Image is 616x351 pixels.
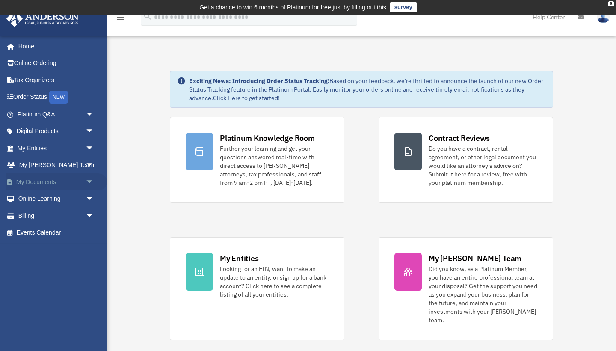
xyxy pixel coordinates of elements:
[115,15,126,22] a: menu
[379,117,553,203] a: Contract Reviews Do you have a contract, rental agreement, or other legal document you would like...
[6,157,107,174] a: My [PERSON_NAME] Teamarrow_drop_down
[597,11,610,23] img: User Pic
[220,253,258,264] div: My Entities
[429,144,537,187] div: Do you have a contract, rental agreement, or other legal document you would like an attorney's ad...
[608,1,614,6] div: close
[379,237,553,340] a: My [PERSON_NAME] Team Did you know, as a Platinum Member, you have an entire professional team at...
[86,173,103,191] span: arrow_drop_down
[86,123,103,140] span: arrow_drop_down
[4,10,81,27] img: Anderson Advisors Platinum Portal
[199,2,386,12] div: Get a chance to win 6 months of Platinum for free just by filling out this
[189,77,546,102] div: Based on your feedback, we're thrilled to announce the launch of our new Order Status Tracking fe...
[220,265,329,299] div: Looking for an EIN, want to make an update to an entity, or sign up for a bank account? Click her...
[49,91,68,104] div: NEW
[86,190,103,208] span: arrow_drop_down
[429,253,521,264] div: My [PERSON_NAME] Team
[6,106,107,123] a: Platinum Q&Aarrow_drop_down
[86,207,103,225] span: arrow_drop_down
[6,38,103,55] a: Home
[429,265,537,324] div: Did you know, as a Platinum Member, you have an entire professional team at your disposal? Get th...
[6,71,107,89] a: Tax Organizers
[429,133,490,143] div: Contract Reviews
[220,144,329,187] div: Further your learning and get your questions answered real-time with direct access to [PERSON_NAM...
[6,123,107,140] a: Digital Productsarrow_drop_down
[6,207,107,224] a: Billingarrow_drop_down
[189,77,329,85] strong: Exciting News: Introducing Order Status Tracking!
[115,12,126,22] i: menu
[170,237,344,340] a: My Entities Looking for an EIN, want to make an update to an entity, or sign up for a bank accoun...
[86,106,103,123] span: arrow_drop_down
[6,89,107,106] a: Order StatusNEW
[6,173,107,190] a: My Documentsarrow_drop_down
[170,117,344,203] a: Platinum Knowledge Room Further your learning and get your questions answered real-time with dire...
[6,190,107,208] a: Online Learningarrow_drop_down
[6,224,107,241] a: Events Calendar
[220,133,315,143] div: Platinum Knowledge Room
[86,140,103,157] span: arrow_drop_down
[390,2,417,12] a: survey
[86,157,103,174] span: arrow_drop_down
[143,12,152,21] i: search
[6,140,107,157] a: My Entitiesarrow_drop_down
[213,94,280,102] a: Click Here to get started!
[6,55,107,72] a: Online Ordering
